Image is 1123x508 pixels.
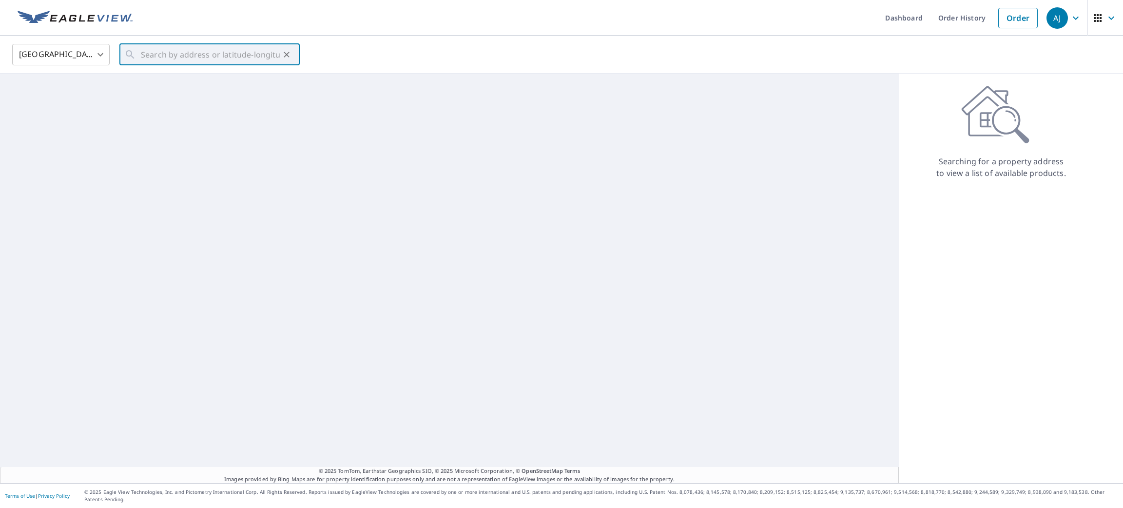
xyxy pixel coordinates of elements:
a: Order [998,8,1038,28]
a: OpenStreetMap [522,467,562,474]
img: EV Logo [18,11,133,25]
div: [GEOGRAPHIC_DATA] [12,41,110,68]
p: © 2025 Eagle View Technologies, Inc. and Pictometry International Corp. All Rights Reserved. Repo... [84,488,1118,503]
button: Clear [280,48,293,61]
div: AJ [1046,7,1068,29]
a: Privacy Policy [38,492,70,499]
p: Searching for a property address to view a list of available products. [936,156,1066,179]
span: © 2025 TomTom, Earthstar Geographics SIO, © 2025 Microsoft Corporation, © [319,467,581,475]
a: Terms [564,467,581,474]
p: | [5,493,70,499]
input: Search by address or latitude-longitude [141,41,280,68]
a: Terms of Use [5,492,35,499]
